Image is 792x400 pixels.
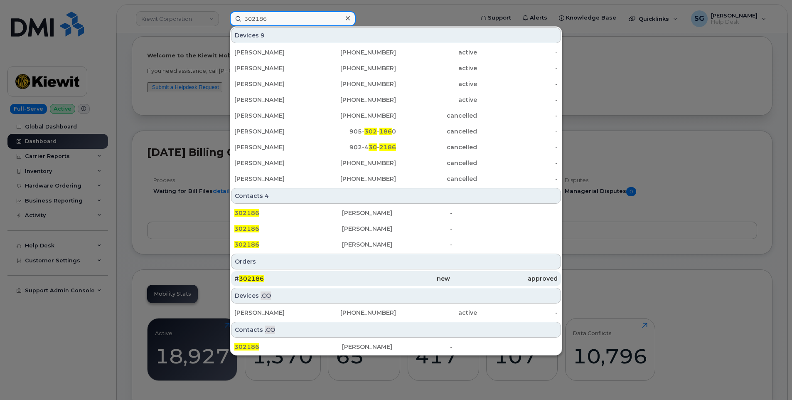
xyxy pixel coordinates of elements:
a: [PERSON_NAME]905-302-1860cancelled- [231,124,561,139]
div: - [477,127,558,136]
div: - [450,225,558,233]
a: 302186[PERSON_NAME]- [231,339,561,354]
div: - [450,209,558,217]
div: active [396,309,477,317]
div: - [477,309,558,317]
div: active [396,96,477,104]
a: [PERSON_NAME][PHONE_NUMBER]cancelled- [231,108,561,123]
div: active [396,64,477,72]
div: - [450,240,558,249]
div: - [477,143,558,151]
div: [PHONE_NUMBER] [315,309,396,317]
div: - [450,343,558,351]
div: active [396,48,477,57]
a: [PERSON_NAME][PHONE_NUMBER]cancelled- [231,171,561,186]
input: Find something... [230,11,356,26]
span: 302 [364,128,377,135]
div: [PHONE_NUMBER] [315,96,396,104]
div: [PERSON_NAME] [234,143,315,151]
div: - [477,96,558,104]
div: cancelled [396,143,477,151]
div: Contacts [231,322,561,338]
div: cancelled [396,159,477,167]
div: [PERSON_NAME] [342,240,450,249]
a: [PERSON_NAME][PHONE_NUMBER]active- [231,61,561,76]
div: # [234,274,342,283]
div: [PERSON_NAME] [342,343,450,351]
div: cancelled [396,175,477,183]
div: [PERSON_NAME] [234,80,315,88]
div: cancelled [396,111,477,120]
a: #302186newapproved [231,271,561,286]
div: cancelled [396,127,477,136]
a: [PERSON_NAME]902-430-2186cancelled- [231,140,561,155]
div: [PERSON_NAME] [234,175,315,183]
div: [PERSON_NAME] [234,111,315,120]
a: 302186[PERSON_NAME]- [231,221,561,236]
span: 302186 [239,275,264,282]
div: [PERSON_NAME] [342,225,450,233]
div: Orders [231,254,561,269]
div: - [477,175,558,183]
a: [PERSON_NAME][PHONE_NUMBER]active- [231,77,561,91]
div: - [477,48,558,57]
div: 902-4 - [315,143,396,151]
div: [PERSON_NAME] [234,159,315,167]
a: [PERSON_NAME][PHONE_NUMBER]cancelled- [231,156,561,170]
div: [PHONE_NUMBER] [315,111,396,120]
div: [PERSON_NAME] [234,309,315,317]
div: [PHONE_NUMBER] [315,175,396,183]
a: 302186[PERSON_NAME]- [231,205,561,220]
div: [PHONE_NUMBER] [315,159,396,167]
div: [PHONE_NUMBER] [315,64,396,72]
div: [PHONE_NUMBER] [315,80,396,88]
div: - [477,64,558,72]
div: [PERSON_NAME] [234,64,315,72]
iframe: Messenger Launcher [756,364,786,394]
div: - [477,80,558,88]
span: .CO [265,326,275,334]
div: 905- - 0 [315,127,396,136]
a: [PERSON_NAME][PHONE_NUMBER]active- [231,45,561,60]
a: 302186[PERSON_NAME]- [231,237,561,252]
div: [PERSON_NAME] [234,48,315,57]
span: 302186 [234,241,259,248]
div: Contacts [231,188,561,204]
span: 186 [379,128,392,135]
div: [PERSON_NAME] [234,96,315,104]
span: 302186 [234,225,259,232]
div: - [477,159,558,167]
div: [PHONE_NUMBER] [315,48,396,57]
div: [PERSON_NAME] [342,209,450,217]
div: active [396,80,477,88]
span: .CO [261,291,271,300]
div: Devices [231,27,561,43]
span: 302186 [234,343,259,351]
a: [PERSON_NAME][PHONE_NUMBER]active- [231,92,561,107]
div: new [342,274,450,283]
a: [PERSON_NAME][PHONE_NUMBER]active- [231,305,561,320]
span: 9 [261,31,265,40]
div: approved [450,274,558,283]
div: Devices [231,288,561,304]
span: 4 [265,192,269,200]
div: [PERSON_NAME] [234,127,315,136]
div: - [477,111,558,120]
span: 30 [369,143,377,151]
span: 2186 [379,143,396,151]
span: 302186 [234,209,259,217]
